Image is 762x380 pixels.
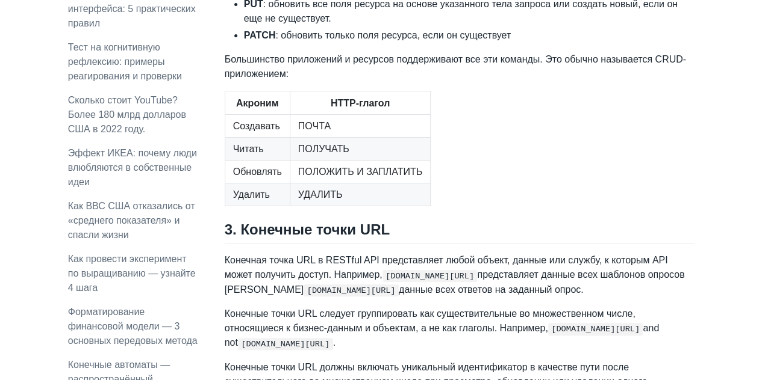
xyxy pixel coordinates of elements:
[225,308,636,333] font: Конечные точки URL следует группировать как существительные во множественном числе, относящиеся к...
[298,189,343,200] font: УДАЛИТЬ
[399,284,584,295] font: данные всех ответов на заданный опрос.
[298,167,422,177] font: ПОЛОЖИТЬ И ЗАПЛАТИТЬ
[68,148,197,187] a: Эффект ИКЕА: почему люди влюбляются в собственные идеи
[548,323,643,335] code: [DOMAIN_NAME][URL]
[298,144,349,154] font: ПОЛУЧАТЬ
[275,30,511,40] font: : обновить только поля ресурса, если он существует
[383,270,478,282] code: [DOMAIN_NAME][URL]
[68,42,182,81] a: Тест на когнитивную рефлексию: примеры реагирования и проверки
[236,98,278,108] font: Акроним
[233,189,270,200] font: Удалить
[304,284,399,296] code: [DOMAIN_NAME][URL]
[225,54,686,79] font: Большинство приложений и ресурсов поддерживают все эти команды. Это обычно называется CRUD-прилож...
[225,269,685,294] font: представляет данные всех шаблонов опросов [PERSON_NAME]
[238,338,333,350] code: [DOMAIN_NAME][URL]
[333,337,336,348] font: .
[68,307,198,346] a: Форматирование финансовой модели — 3 основных передовых метода
[68,201,195,240] a: Как ВВС США отказались от «среднего показателя» и спасли жизни
[298,121,331,131] font: ПОЧТА
[233,144,264,154] font: Читать
[244,30,276,40] font: PATCH
[68,254,196,293] a: Как провести эксперимент по выращиванию — узнайте 4 шага
[225,221,390,237] font: 3. Конечные точки URL
[233,167,282,177] font: Обновлять
[225,255,668,280] font: Конечная точка URL в RESTful API представляет любой объект, данные или службу, к которым API може...
[331,98,390,108] font: HTTP-глагол
[68,95,186,134] a: Сколько стоит YouTube? Более 180 млрд долларов США в 2022 году.
[233,121,280,131] font: Создавать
